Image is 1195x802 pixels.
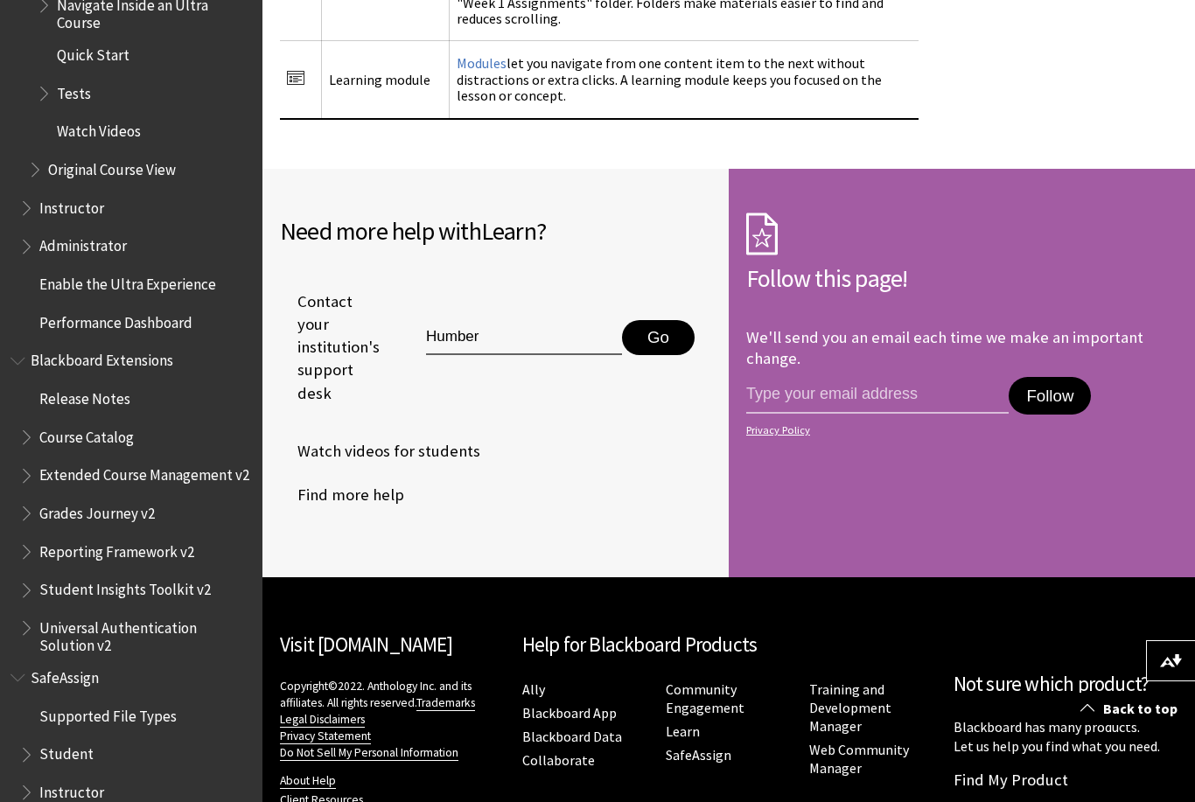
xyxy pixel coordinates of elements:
a: Privacy Statement [280,729,371,744]
a: Find more help [280,482,404,508]
span: Blackboard Extensions [31,346,173,370]
span: Quick Start [57,40,129,64]
span: Extended Course Management v2 [39,461,249,485]
h2: Follow this page! [746,260,1178,296]
a: Collaborate [522,751,595,770]
span: SafeAssign [31,663,99,687]
span: Instructor [39,778,104,801]
a: Modules [457,54,507,73]
td: Learning module [322,41,450,119]
span: Administrator [39,232,127,255]
span: Enable the Ultra Experience [39,269,216,293]
span: Instructor [39,193,104,217]
a: About Help [280,773,336,789]
a: Watch videos for students [280,438,480,464]
span: Watch Videos [57,117,141,141]
a: Legal Disclaimers [280,712,365,728]
span: Student [39,740,94,764]
input: Type institution name to get support [426,320,622,355]
span: Original Course View [48,155,176,178]
nav: Book outline for Blackboard Extensions [10,346,252,655]
a: Training and Development Manager [809,680,891,736]
span: Performance Dashboard [39,308,192,331]
p: We'll send you an email each time we make an important change. [746,327,1143,368]
span: Course Catalog [39,422,134,446]
span: Universal Authentication Solution v2 [39,613,250,654]
p: Blackboard has many products. Let us help you find what you need. [954,717,1178,757]
h2: Not sure which product? [954,669,1178,700]
a: Blackboard App [522,704,617,722]
p: Copyright©2022. Anthology Inc. and its affiliates. All rights reserved. [280,678,505,761]
a: SafeAssign [666,746,731,764]
button: Follow [1009,377,1091,415]
span: Release Notes [39,384,130,408]
a: Web Community Manager [809,741,909,778]
a: Find My Product [954,770,1068,790]
span: Supported File Types [39,701,177,725]
a: Learn [666,722,700,741]
h2: Need more help with ? [280,213,711,249]
a: Ally [522,680,545,699]
span: Contact your institution's support desk [280,290,386,405]
span: Grades Journey v2 [39,499,155,522]
td: let you navigate from one content item to the next without distractions or extra clicks. A learni... [450,41,919,119]
span: Student Insights Toolkit v2 [39,575,211,599]
span: Learn [481,215,536,247]
input: email address [746,377,1009,414]
button: Go [622,320,695,355]
a: Community Engagement [666,680,744,717]
a: Trademarks [416,695,475,711]
img: Icon for Learning Module in Ultra [287,69,304,87]
img: Subscription Icon [746,213,778,256]
span: Tests [57,79,91,102]
h2: Help for Blackboard Products [522,630,936,660]
a: Back to top [1067,693,1195,725]
a: Blackboard Data [522,728,622,746]
a: Privacy Policy [746,424,1172,436]
span: Reporting Framework v2 [39,537,194,561]
a: Visit [DOMAIN_NAME] [280,631,452,657]
a: Do Not Sell My Personal Information [280,745,458,761]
